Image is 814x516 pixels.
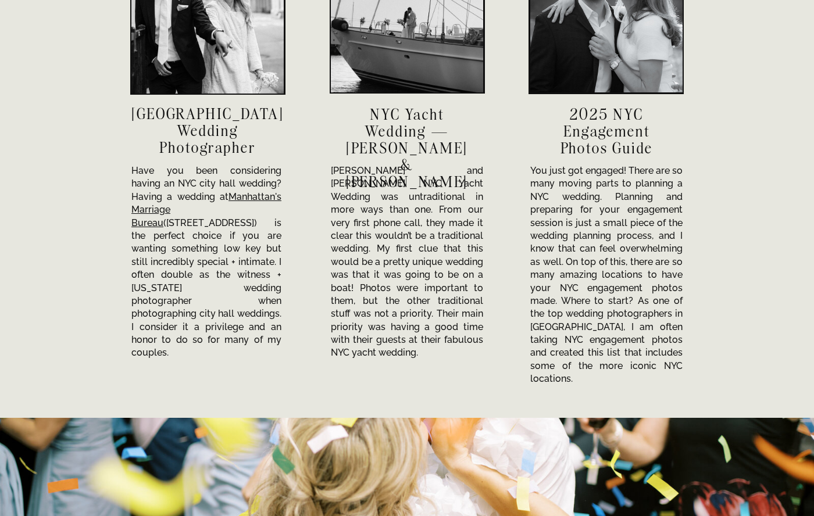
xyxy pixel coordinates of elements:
[530,164,683,336] p: You just got engaged! There are so many moving parts to planning a NYC wedding. Planning and prep...
[131,191,281,228] a: Manhattan's Marriage Bureau
[342,106,472,155] a: NYC Yacht Wedding — [PERSON_NAME] & [PERSON_NAME]
[131,105,284,155] a: [GEOGRAPHIC_DATA]Wedding Photographer
[131,105,284,155] h3: [GEOGRAPHIC_DATA] Wedding Photographer
[547,106,667,155] a: 2025 NYC Engagement Photos Guide
[331,164,483,324] p: [PERSON_NAME] and [PERSON_NAME] NYC Yacht Wedding was untraditional in more ways than one. From o...
[131,164,281,331] p: Have you been considering having an NYC city hall wedding? Having a wedding at ([STREET_ADDRESS])...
